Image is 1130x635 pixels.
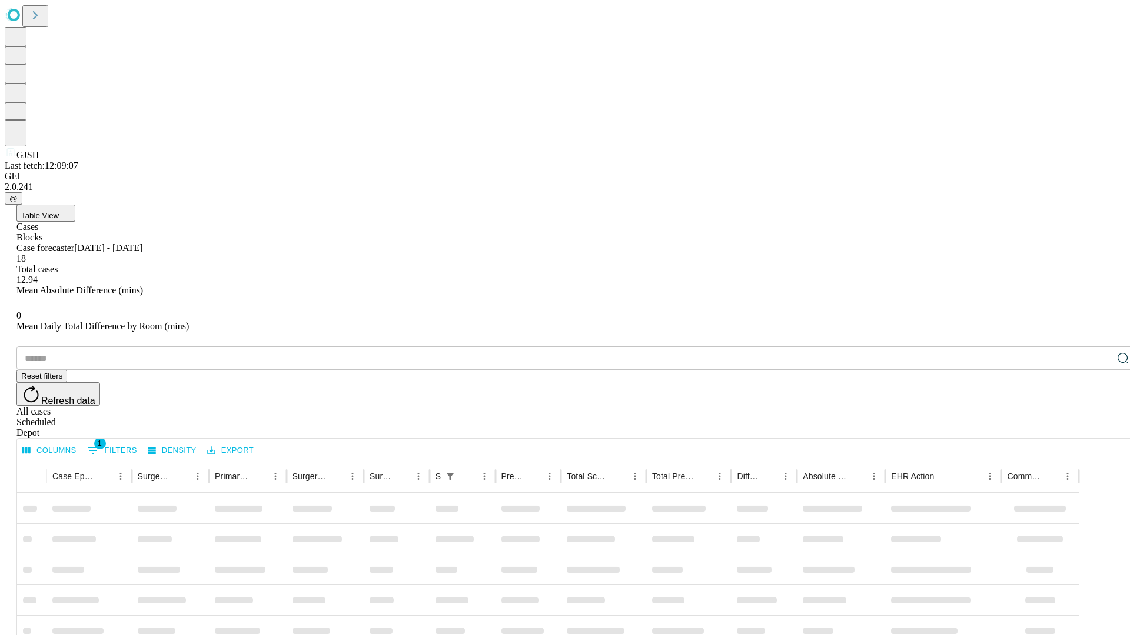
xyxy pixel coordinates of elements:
button: Sort [1043,468,1059,484]
div: Absolute Difference [803,472,848,481]
button: Sort [394,468,410,484]
button: Density [145,442,200,460]
button: Menu [866,468,882,484]
button: Show filters [442,468,458,484]
div: Comments [1007,472,1041,481]
button: Sort [761,468,777,484]
button: Menu [190,468,206,484]
button: Menu [982,468,998,484]
button: Menu [777,468,794,484]
button: Menu [112,468,129,484]
div: 1 active filter [442,468,458,484]
div: Total Predicted Duration [652,472,694,481]
div: Surgery Name [293,472,327,481]
button: Sort [96,468,112,484]
button: Show filters [84,441,140,460]
button: Sort [328,468,344,484]
button: Menu [410,468,427,484]
span: Table View [21,211,59,220]
button: Sort [695,468,712,484]
button: Menu [627,468,643,484]
button: Sort [610,468,627,484]
span: GJSH [16,150,39,160]
button: Menu [712,468,728,484]
span: Mean Absolute Difference (mins) [16,285,143,295]
span: 12.94 [16,275,38,285]
button: @ [5,192,22,205]
button: Menu [541,468,558,484]
button: Menu [344,468,361,484]
span: Mean Daily Total Difference by Room (mins) [16,321,189,331]
div: Primary Service [215,472,249,481]
div: Case Epic Id [52,472,95,481]
div: Total Scheduled Duration [567,472,609,481]
button: Sort [525,468,541,484]
div: EHR Action [891,472,934,481]
button: Sort [173,468,190,484]
div: Difference [737,472,760,481]
div: Predicted In Room Duration [501,472,524,481]
span: Last fetch: 12:09:07 [5,161,78,171]
button: Sort [251,468,267,484]
div: Scheduled In Room Duration [436,472,441,481]
button: Menu [1059,468,1076,484]
span: 0 [16,310,21,320]
div: Surgeon Name [138,472,172,481]
button: Sort [460,468,476,484]
button: Reset filters [16,370,67,382]
button: Menu [476,468,493,484]
span: Refresh data [41,396,95,406]
span: 1 [94,437,106,449]
span: [DATE] - [DATE] [74,243,142,253]
span: Case forecaster [16,243,74,253]
button: Menu [267,468,284,484]
span: Reset filters [21,372,62,380]
button: Select columns [19,442,79,460]
button: Sort [849,468,866,484]
span: 18 [16,253,26,263]
div: Surgery Date [370,472,393,481]
span: @ [9,194,18,203]
button: Refresh data [16,382,100,406]
button: Sort [935,468,952,484]
button: Export [204,442,257,460]
span: Total cases [16,264,58,274]
button: Table View [16,205,75,222]
div: GEI [5,171,1125,182]
div: 2.0.241 [5,182,1125,192]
